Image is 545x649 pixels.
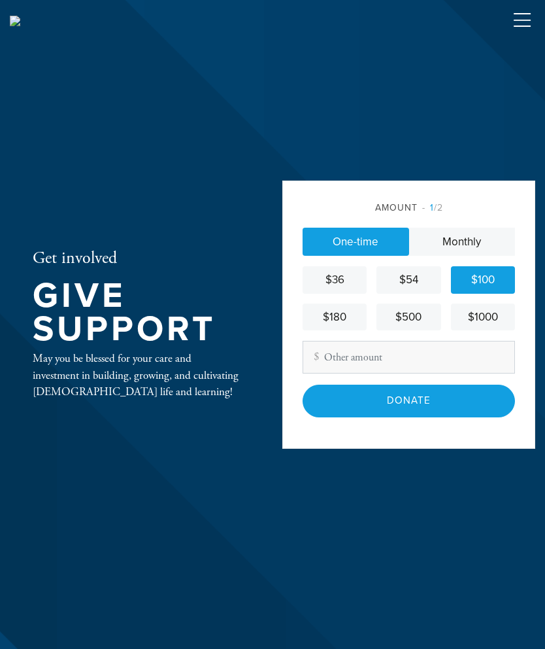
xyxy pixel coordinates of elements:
a: $100 [451,266,515,294]
div: $54 [382,272,435,289]
div: $1000 [456,309,510,326]
div: May you be blessed for your care and investment in building, growing, and cultivating [DEMOGRAPHI... [33,351,240,401]
a: $54 [376,266,440,294]
a: $1000 [451,304,515,331]
span: /2 [422,202,443,213]
div: $100 [456,272,510,289]
a: $36 [303,266,367,294]
div: Amount [303,201,515,215]
h1: Give Support [33,279,240,346]
div: $36 [308,272,361,289]
input: Donate [303,385,515,417]
input: Other amount [303,341,515,374]
a: $180 [303,304,367,331]
div: $500 [382,309,435,326]
div: $180 [308,309,361,326]
a: $500 [376,304,440,331]
h2: Get involved [33,248,240,268]
a: Monthly [409,228,516,256]
a: One-time [303,228,409,256]
span: 1 [430,202,434,213]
